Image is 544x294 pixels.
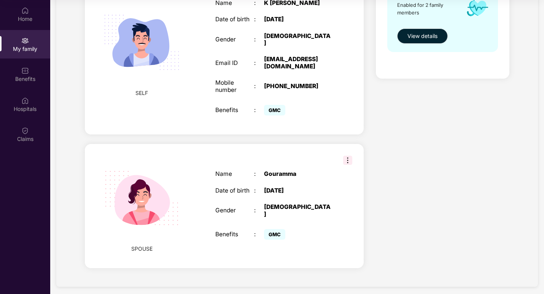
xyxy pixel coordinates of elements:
[254,60,264,66] div: :
[215,36,254,43] div: Gender
[254,187,264,194] div: :
[215,79,254,93] div: Mobile number
[264,204,332,218] div: [DEMOGRAPHIC_DATA]
[254,107,264,114] div: :
[264,33,332,47] div: [DEMOGRAPHIC_DATA]
[21,97,29,104] img: svg+xml;base64,PHN2ZyBpZD0iSG9zcGl0YWxzIiB4bWxucz0iaHR0cDovL3d3dy53My5vcmcvMjAwMC9zdmciIHdpZHRoPS...
[264,171,332,177] div: Gouramma
[254,16,264,23] div: :
[21,7,29,14] img: svg+xml;base64,PHN2ZyBpZD0iSG9tZSIgeG1sbnM9Imh0dHA6Ly93d3cudzMub3JnLzIwMDAvc3ZnIiB3aWR0aD0iMjAiIG...
[131,245,153,253] span: SPOUSE
[254,36,264,43] div: :
[215,207,254,214] div: Gender
[215,231,254,238] div: Benefits
[215,16,254,23] div: Date of birth
[254,207,264,214] div: :
[21,127,29,134] img: svg+xml;base64,PHN2ZyBpZD0iQ2xhaW0iIHhtbG5zPSJodHRwOi8vd3d3LnczLm9yZy8yMDAwL3N2ZyIgd2lkdGg9IjIwIi...
[264,187,332,194] div: [DATE]
[95,152,188,245] img: svg+xml;base64,PHN2ZyB4bWxucz0iaHR0cDovL3d3dy53My5vcmcvMjAwMC9zdmciIHdpZHRoPSIyMjQiIGhlaWdodD0iMT...
[21,37,29,44] img: svg+xml;base64,PHN2ZyB3aWR0aD0iMjAiIGhlaWdodD0iMjAiIHZpZXdCb3g9IjAgMCAyMCAyMCIgZmlsbD0ibm9uZSIgeG...
[397,28,448,44] button: View details
[135,89,148,97] span: SELF
[215,171,254,177] div: Name
[264,229,285,240] span: GMC
[254,171,264,177] div: :
[215,60,254,66] div: Email ID
[254,83,264,90] div: :
[21,67,29,74] img: svg+xml;base64,PHN2ZyBpZD0iQmVuZWZpdHMiIHhtbG5zPSJodHRwOi8vd3d3LnczLm9yZy8yMDAwL3N2ZyIgd2lkdGg9Ij...
[343,156,352,165] img: svg+xml;base64,PHN2ZyB3aWR0aD0iMzIiIGhlaWdodD0iMzIiIHZpZXdCb3g9IjAgMCAzMiAzMiIgZmlsbD0ibm9uZSIgeG...
[407,32,437,40] span: View details
[254,231,264,238] div: :
[397,1,451,17] span: Enabled for 2 family members
[264,105,285,115] span: GMC
[264,83,332,90] div: [PHONE_NUMBER]
[215,107,254,114] div: Benefits
[215,187,254,194] div: Date of birth
[264,56,332,70] div: [EMAIL_ADDRESS][DOMAIN_NAME]
[264,16,332,23] div: [DATE]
